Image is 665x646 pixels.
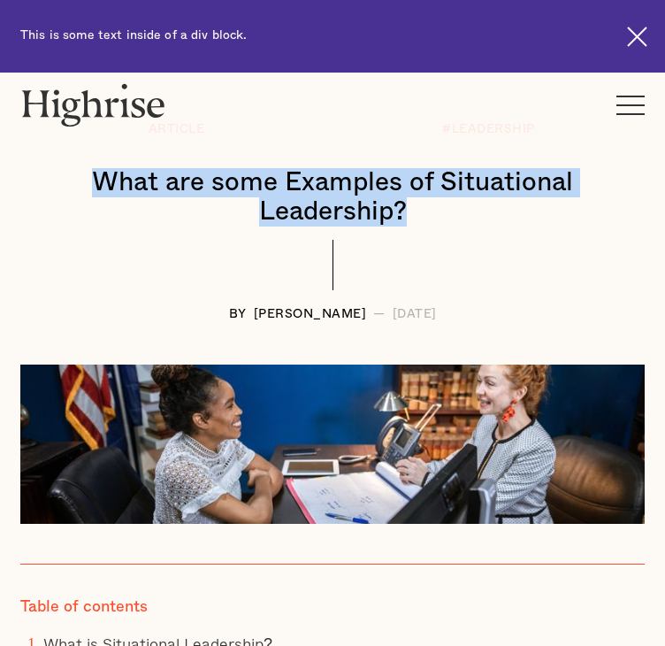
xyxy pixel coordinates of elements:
[229,308,247,321] div: BY
[20,597,148,617] div: Table of contents
[20,83,166,127] img: Highrise logo
[254,308,367,321] div: [PERSON_NAME]
[393,308,437,321] div: [DATE]
[627,27,647,47] img: Cross icon
[38,168,627,227] h1: What are some Examples of Situational Leadership?
[373,308,386,321] div: —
